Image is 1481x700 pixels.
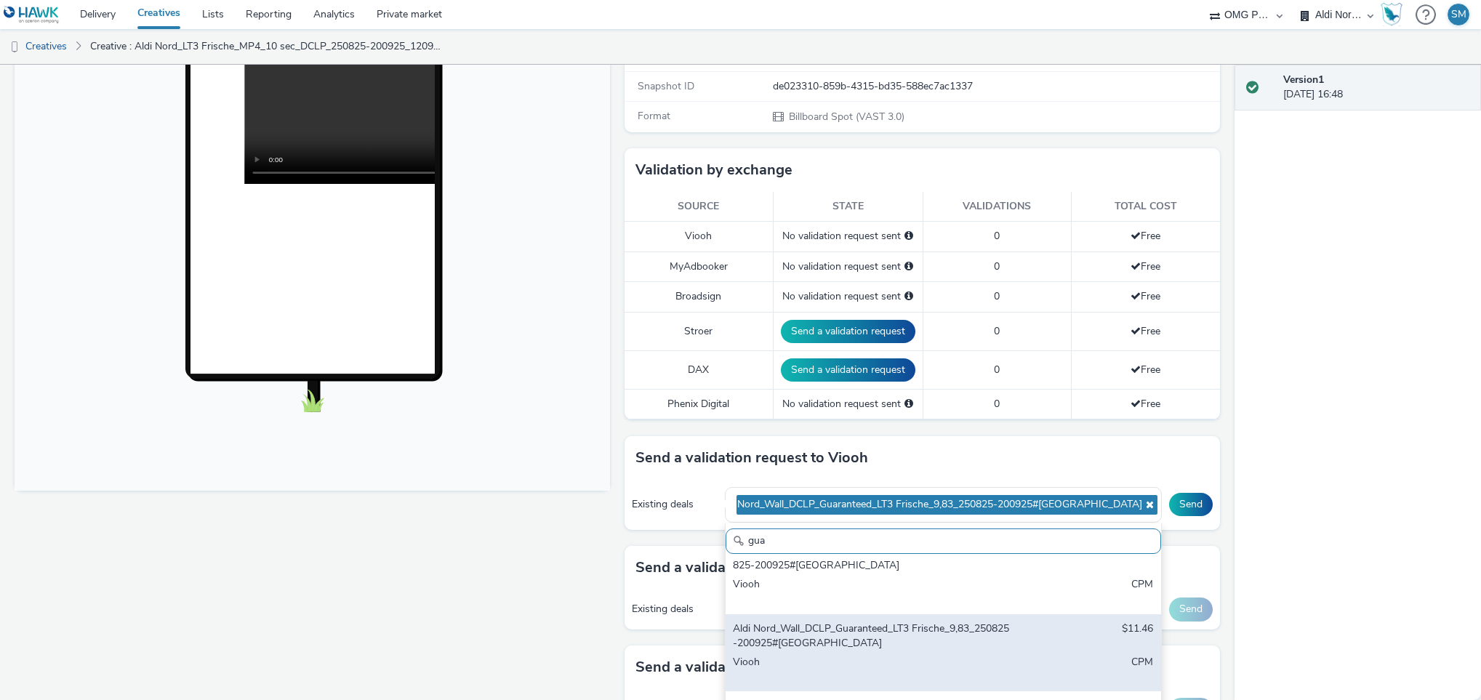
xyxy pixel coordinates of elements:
[781,320,915,343] button: Send a validation request
[1451,4,1466,25] div: SM
[638,109,670,123] span: Format
[1283,73,1469,102] div: [DATE] 16:48
[1131,289,1160,303] span: Free
[625,282,773,312] td: Broadsign
[994,397,1000,411] span: 0
[1131,324,1160,338] span: Free
[1131,397,1160,411] span: Free
[994,229,1000,243] span: 0
[625,312,773,350] td: Stroer
[1131,260,1160,273] span: Free
[1381,3,1408,26] a: Hawk Academy
[632,497,718,512] div: Existing deals
[781,260,915,274] div: No validation request sent
[1169,493,1213,516] button: Send
[1122,544,1153,574] div: $11.46
[904,229,913,244] div: Please select a deal below and click on Send to send a validation request to Viooh.
[635,159,792,181] h3: Validation by exchange
[781,358,915,382] button: Send a validation request
[1169,598,1213,621] button: Send
[638,79,694,93] span: Snapshot ID
[787,110,904,124] span: Billboard Spot (VAST 3.0)
[625,192,773,222] th: Source
[635,656,916,678] h3: Send a validation request to MyAdbooker
[773,79,1218,94] div: de023310-859b-4315-bd35-588ec7ac1337
[781,289,915,304] div: No validation request sent
[1131,577,1153,607] div: CPM
[83,29,453,64] a: Creative : Aldi Nord_LT3 Frische_MP4_10 sec_DCLP_250825-200925_12092025 - KW38
[717,499,1142,511] span: Aldi Nord_Wall_DCLP_Guaranteed_LT3 Frische_9,83_250825-200925#[GEOGRAPHIC_DATA]
[1071,192,1219,222] th: Total cost
[1131,363,1160,377] span: Free
[632,602,718,616] div: Existing deals
[923,192,1071,222] th: Validations
[781,397,915,411] div: No validation request sent
[7,40,22,55] img: dooh
[733,577,1011,607] div: Viooh
[733,544,1011,574] div: Aldi Nord_Wall_DCLP_Guaranteed_LT3 Frische_9,83_250825-200925#[GEOGRAPHIC_DATA]
[1131,655,1153,685] div: CPM
[781,229,915,244] div: No validation request sent
[994,289,1000,303] span: 0
[773,192,923,222] th: State
[994,260,1000,273] span: 0
[904,397,913,411] div: Please select a deal below and click on Send to send a validation request to Phenix Digital.
[733,655,1011,685] div: Viooh
[635,447,868,469] h3: Send a validation request to Viooh
[904,260,913,274] div: Please select a deal below and click on Send to send a validation request to MyAdbooker.
[635,557,898,579] h3: Send a validation request to Broadsign
[994,324,1000,338] span: 0
[625,252,773,281] td: MyAdbooker
[1381,3,1402,26] img: Hawk Academy
[994,363,1000,377] span: 0
[625,389,773,419] td: Phenix Digital
[4,6,60,24] img: undefined Logo
[733,621,1011,651] div: Aldi Nord_Wall_DCLP_Guaranteed_LT3 Frische_9,83_250825-200925#[GEOGRAPHIC_DATA]
[726,528,1161,554] input: Search......
[1283,73,1324,87] strong: Version 1
[904,289,913,304] div: Please select a deal below and click on Send to send a validation request to Broadsign.
[1122,621,1153,651] div: $11.46
[1131,229,1160,243] span: Free
[625,222,773,252] td: Viooh
[625,350,773,389] td: DAX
